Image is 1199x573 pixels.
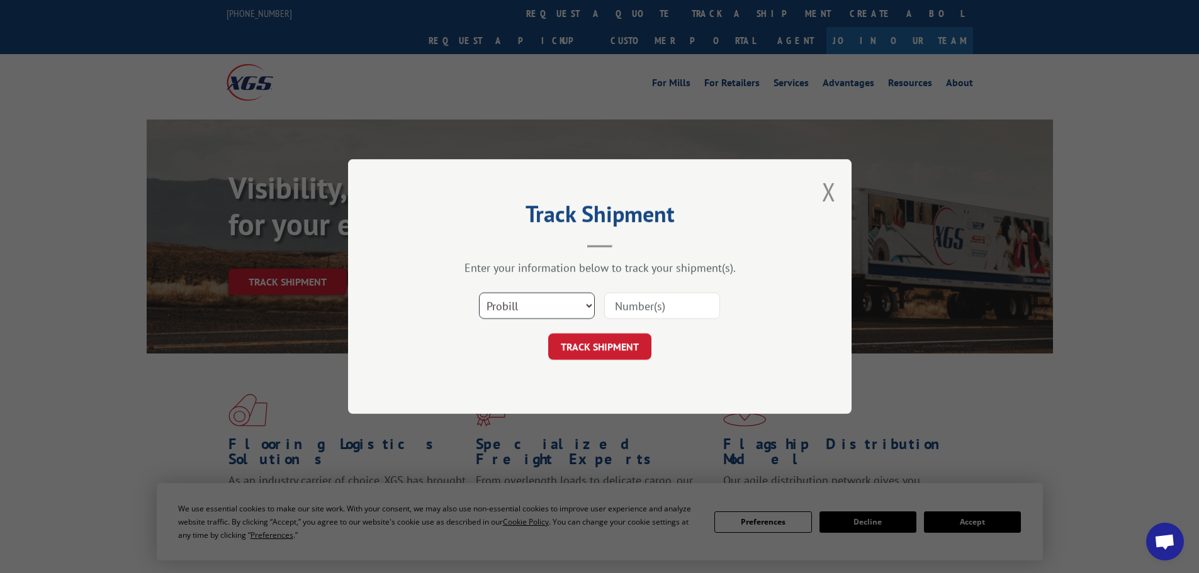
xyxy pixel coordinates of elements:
[411,205,789,229] h2: Track Shipment
[822,175,836,208] button: Close modal
[604,292,720,319] input: Number(s)
[1146,523,1184,560] div: Open chat
[411,260,789,275] div: Enter your information below to track your shipment(s).
[548,333,651,360] button: TRACK SHIPMENT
